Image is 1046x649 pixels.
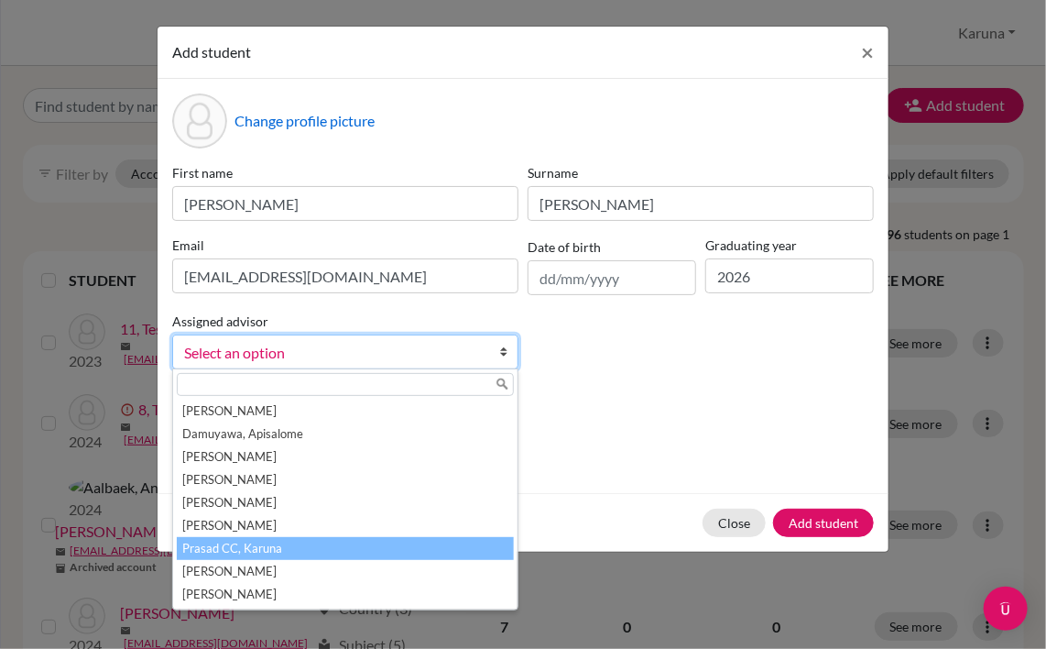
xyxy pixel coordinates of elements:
[177,491,514,514] li: [PERSON_NAME]
[177,560,514,583] li: [PERSON_NAME]
[528,163,874,182] label: Surname
[172,399,874,421] p: Parents
[172,163,518,182] label: First name
[846,27,888,78] button: Close
[177,583,514,606] li: [PERSON_NAME]
[528,260,696,295] input: dd/mm/yyyy
[177,537,514,560] li: Prasad CC, Karuna
[703,509,766,537] button: Close
[861,38,874,65] span: ×
[172,312,268,331] label: Assigned advisor
[528,237,601,257] label: Date of birth
[172,236,518,255] label: Email
[177,445,514,468] li: [PERSON_NAME]
[184,341,483,365] span: Select an option
[773,509,874,537] button: Add student
[177,468,514,491] li: [PERSON_NAME]
[705,236,874,255] label: Graduating year
[177,423,514,445] li: Damuyawa, Apisalome
[172,43,251,60] span: Add student
[177,400,514,423] li: [PERSON_NAME]
[177,514,514,537] li: [PERSON_NAME]
[172,93,227,148] div: Profile picture
[984,587,1028,631] div: Open Intercom Messenger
